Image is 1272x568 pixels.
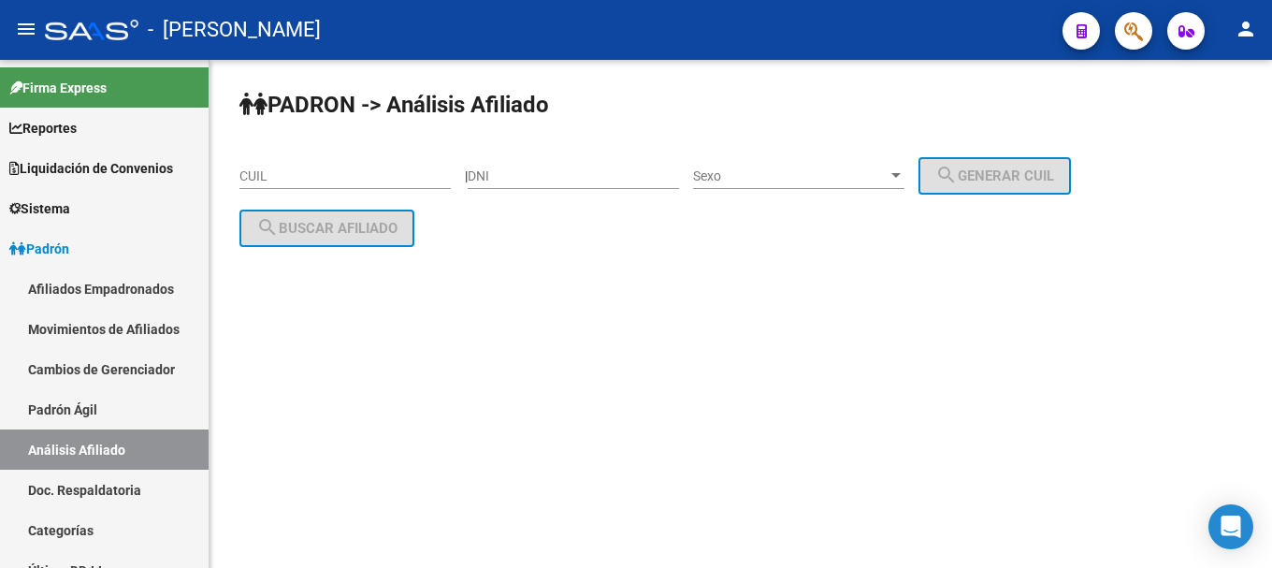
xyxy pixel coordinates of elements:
[148,9,321,51] span: - [PERSON_NAME]
[9,78,107,98] span: Firma Express
[239,210,414,247] button: Buscar afiliado
[9,239,69,259] span: Padrón
[935,167,1054,184] span: Generar CUIL
[465,168,1085,183] div: |
[256,216,279,239] mat-icon: search
[239,92,549,118] strong: PADRON -> Análisis Afiliado
[9,118,77,138] span: Reportes
[15,18,37,40] mat-icon: menu
[918,157,1071,195] button: Generar CUIL
[9,198,70,219] span: Sistema
[1208,504,1253,549] div: Open Intercom Messenger
[693,168,888,184] span: Sexo
[1235,18,1257,40] mat-icon: person
[9,158,173,179] span: Liquidación de Convenios
[256,220,397,237] span: Buscar afiliado
[935,164,958,186] mat-icon: search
